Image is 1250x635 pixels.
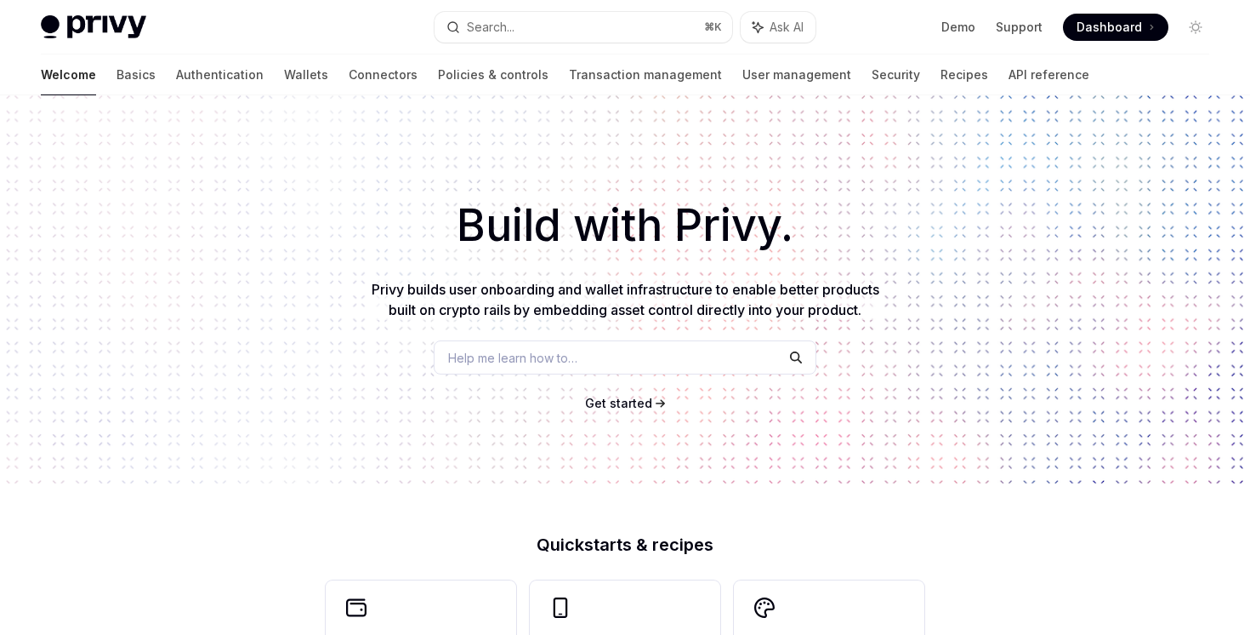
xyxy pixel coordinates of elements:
h2: Quickstarts & recipes [326,536,924,553]
span: Help me learn how to… [448,349,577,367]
a: Wallets [284,54,328,95]
div: Search... [467,17,514,37]
a: Dashboard [1063,14,1168,41]
a: Demo [941,19,975,36]
span: Dashboard [1077,19,1142,36]
button: Ask AI [741,12,815,43]
a: Connectors [349,54,418,95]
a: Transaction management [569,54,722,95]
h1: Build with Privy. [27,192,1223,259]
a: Support [996,19,1043,36]
span: Get started [585,396,652,410]
a: Recipes [940,54,988,95]
span: Ask AI [770,19,804,36]
a: Basics [116,54,156,95]
a: Policies & controls [438,54,548,95]
span: Privy builds user onboarding and wallet infrastructure to enable better products built on crypto ... [372,281,879,318]
a: Get started [585,395,652,412]
a: Security [872,54,920,95]
a: Authentication [176,54,264,95]
button: Toggle dark mode [1182,14,1209,41]
a: API reference [1009,54,1089,95]
button: Search...⌘K [435,12,731,43]
a: User management [742,54,851,95]
a: Welcome [41,54,96,95]
img: light logo [41,15,146,39]
span: ⌘ K [704,20,722,34]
